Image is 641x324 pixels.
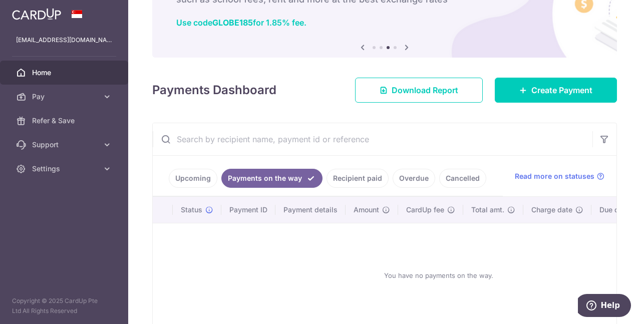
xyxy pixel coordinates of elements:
[392,84,458,96] span: Download Report
[515,171,594,181] span: Read more on statuses
[327,169,389,188] a: Recipient paid
[32,140,98,150] span: Support
[531,84,592,96] span: Create Payment
[471,205,504,215] span: Total amt.
[32,68,98,78] span: Home
[221,197,275,223] th: Payment ID
[578,294,631,319] iframe: Opens a widget where you can find more information
[406,205,444,215] span: CardUp fee
[495,78,617,103] a: Create Payment
[221,169,323,188] a: Payments on the way
[393,169,435,188] a: Overdue
[176,18,306,28] a: Use codeGLOBE185for 1.85% fee.
[355,78,483,103] a: Download Report
[16,35,112,45] p: [EMAIL_ADDRESS][DOMAIN_NAME]
[599,205,629,215] span: Due date
[354,205,379,215] span: Amount
[152,81,276,99] h4: Payments Dashboard
[32,116,98,126] span: Refer & Save
[531,205,572,215] span: Charge date
[153,123,592,155] input: Search by recipient name, payment id or reference
[12,8,61,20] img: CardUp
[212,18,253,28] b: GLOBE185
[181,205,202,215] span: Status
[32,164,98,174] span: Settings
[275,197,346,223] th: Payment details
[32,92,98,102] span: Pay
[439,169,486,188] a: Cancelled
[515,171,604,181] a: Read more on statuses
[169,169,217,188] a: Upcoming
